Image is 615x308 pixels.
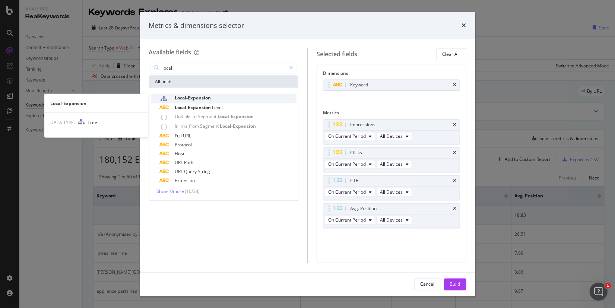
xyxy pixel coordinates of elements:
[377,132,412,141] button: All Devices
[436,48,466,60] button: Clear All
[149,48,191,57] div: Available fields
[328,133,366,140] span: On Current Period
[323,175,460,200] div: CTRtimesOn Current PeriodAll Devices
[323,147,460,172] div: ClickstimesOn Current PeriodAll Devices
[323,203,460,228] div: Avg. PositiontimesOn Current PeriodAll Devices
[189,123,200,130] span: from
[175,142,192,148] span: Protocol
[605,283,611,289] span: 1
[325,216,375,225] button: On Current Period
[175,95,211,101] span: Local-Expansion
[443,51,460,57] div: Clear All
[175,178,195,184] span: Extension
[350,205,377,212] div: Avg. Position
[149,76,298,88] div: All fields
[325,160,375,169] button: On Current Period
[175,105,212,111] span: Local-Expansion
[175,151,185,157] span: Host
[317,50,357,58] div: Selected fields
[323,110,460,119] div: Metrics
[198,114,218,120] span: Segment
[350,82,368,89] div: Keyword
[421,281,435,287] div: Cancel
[450,281,460,287] div: Build
[350,149,362,156] div: Clicks
[377,216,412,225] button: All Devices
[140,12,475,296] div: modal
[218,114,254,120] span: Local-Expansion
[453,83,457,88] div: times
[162,63,286,74] input: Search by field name
[380,217,403,223] span: All Devices
[328,161,366,168] span: On Current Period
[350,177,358,184] div: CTR
[323,80,460,91] div: Keywordtimes
[183,133,191,139] span: URL
[184,160,194,166] span: Path
[414,278,441,290] button: Cancel
[325,132,375,141] button: On Current Period
[462,21,466,31] div: times
[175,114,193,120] span: Outlinks
[325,188,375,197] button: On Current Period
[444,278,466,290] button: Build
[44,100,148,106] div: Local-Expansion
[175,169,184,175] span: URL
[323,70,460,80] div: Dimensions
[157,188,184,195] span: Show 10 more
[185,188,200,195] span: ( 10 / 38 )
[590,283,608,301] iframe: Intercom live chat
[453,150,457,155] div: times
[380,189,403,196] span: All Devices
[175,160,184,166] span: URL
[453,123,457,127] div: times
[220,123,256,130] span: Local-Expansion
[453,178,457,183] div: times
[184,169,198,175] span: Query
[175,123,189,130] span: Inlinks
[149,21,244,31] div: Metrics & dimensions selector
[323,119,460,144] div: ImpressionstimesOn Current PeriodAll Devices
[175,133,183,139] span: Full
[328,217,366,223] span: On Current Period
[380,161,403,168] span: All Devices
[328,189,366,196] span: On Current Period
[350,121,375,128] div: Impressions
[380,133,403,140] span: All Devices
[377,160,412,169] button: All Devices
[212,105,223,111] span: Level
[200,123,220,130] span: Segment
[377,188,412,197] button: All Devices
[453,206,457,211] div: times
[193,114,198,120] span: to
[198,169,210,175] span: String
